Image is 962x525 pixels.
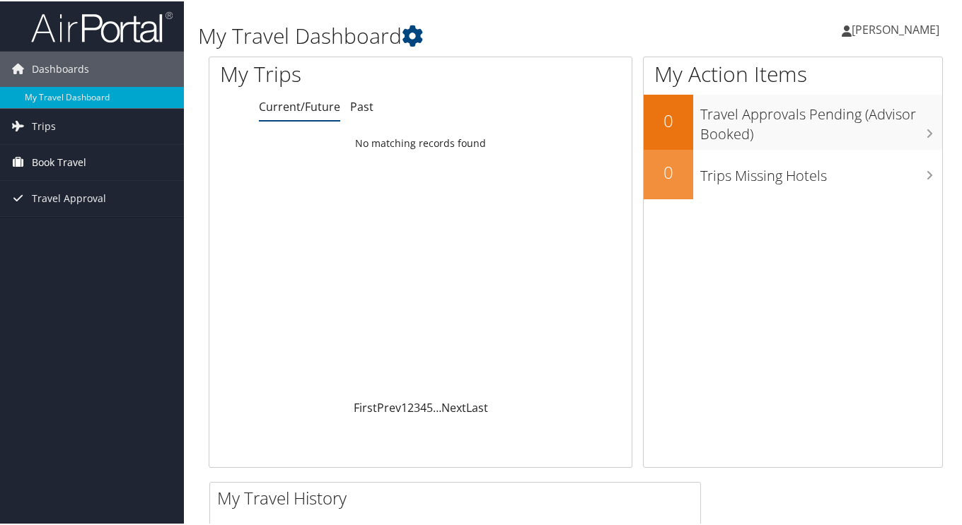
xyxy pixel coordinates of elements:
img: airportal-logo.png [31,9,173,42]
a: 3 [414,399,420,414]
span: Trips [32,107,56,143]
a: 1 [401,399,407,414]
h2: My Travel History [217,485,700,509]
a: 0Travel Approvals Pending (Advisor Booked) [644,93,942,148]
span: Travel Approval [32,179,106,215]
span: Book Travel [32,143,86,179]
span: Dashboards [32,50,89,85]
span: [PERSON_NAME] [852,20,939,36]
a: 0Trips Missing Hotels [644,148,942,198]
a: Prev [377,399,401,414]
a: Past [350,98,373,113]
a: 5 [427,399,433,414]
a: Current/Future [259,98,340,113]
h3: Trips Missing Hotels [700,158,942,184]
td: No matching records found [209,129,632,155]
h3: Travel Approvals Pending (Advisor Booked) [700,96,942,143]
h1: My Travel Dashboard [198,20,702,49]
h2: 0 [644,159,693,183]
a: First [354,399,377,414]
a: Next [441,399,466,414]
h1: My Trips [220,58,445,88]
a: Last [466,399,488,414]
a: 2 [407,399,414,414]
span: … [433,399,441,414]
h1: My Action Items [644,58,942,88]
h2: 0 [644,107,693,131]
a: [PERSON_NAME] [842,7,954,49]
a: 4 [420,399,427,414]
